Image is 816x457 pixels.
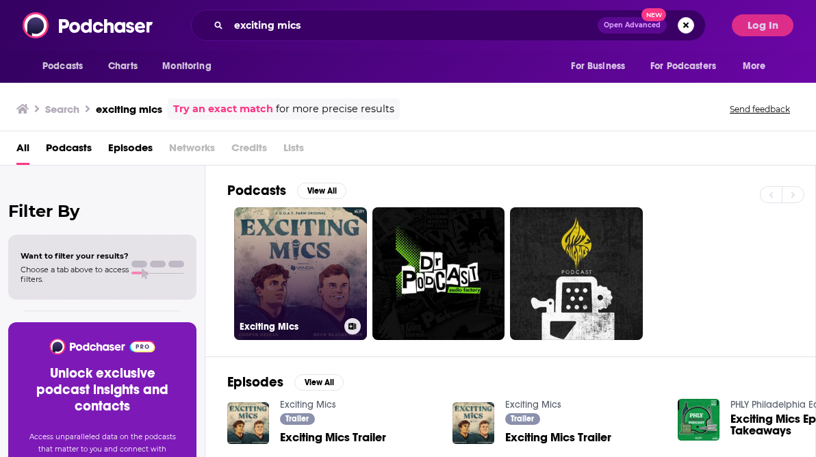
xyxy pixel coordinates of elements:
[8,201,196,221] h2: Filter By
[743,57,766,76] span: More
[280,399,336,410] a: Exciting Mics
[227,402,269,444] img: Exciting Mics Trailer
[33,53,101,79] button: open menu
[650,57,716,76] span: For Podcasters
[598,17,667,34] button: Open AdvancedNew
[297,183,346,199] button: View All
[23,12,154,38] img: Podchaser - Follow, Share and Rate Podcasts
[231,137,267,165] span: Credits
[227,374,283,391] h2: Episodes
[561,53,642,79] button: open menu
[227,374,344,391] a: EpisodesView All
[162,57,211,76] span: Monitoring
[294,374,344,391] button: View All
[191,10,706,41] div: Search podcasts, credits, & more...
[641,8,666,21] span: New
[726,103,794,115] button: Send feedback
[511,415,534,423] span: Trailer
[108,57,138,76] span: Charts
[276,101,394,117] span: for more precise results
[678,399,719,441] img: Exciting Mics Episode 5 Takeaways
[240,321,339,332] h3: Exciting Mics
[153,53,229,79] button: open menu
[280,432,386,443] a: Exciting Mics Trailer
[99,53,146,79] a: Charts
[732,14,793,36] button: Log In
[604,22,661,29] span: Open Advanced
[283,137,304,165] span: Lists
[21,265,129,284] span: Choose a tab above to access filters.
[234,207,367,340] a: Exciting Mics
[96,103,162,116] h3: exciting mics
[173,101,273,117] a: Try an exact match
[505,399,561,410] a: Exciting Mics
[108,137,153,165] a: Episodes
[452,402,494,444] img: Exciting Mics Trailer
[16,137,29,165] a: All
[285,415,309,423] span: Trailer
[45,103,79,116] h3: Search
[733,53,783,79] button: open menu
[571,57,625,76] span: For Business
[42,57,83,76] span: Podcasts
[46,137,92,165] a: Podcasts
[227,182,286,199] h2: Podcasts
[49,339,156,354] img: Podchaser - Follow, Share and Rate Podcasts
[169,137,215,165] span: Networks
[505,432,611,443] a: Exciting Mics Trailer
[25,365,180,415] h3: Unlock exclusive podcast insights and contacts
[227,182,346,199] a: PodcastsView All
[641,53,736,79] button: open menu
[21,251,129,261] span: Want to filter your results?
[229,14,598,36] input: Search podcasts, credits, & more...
